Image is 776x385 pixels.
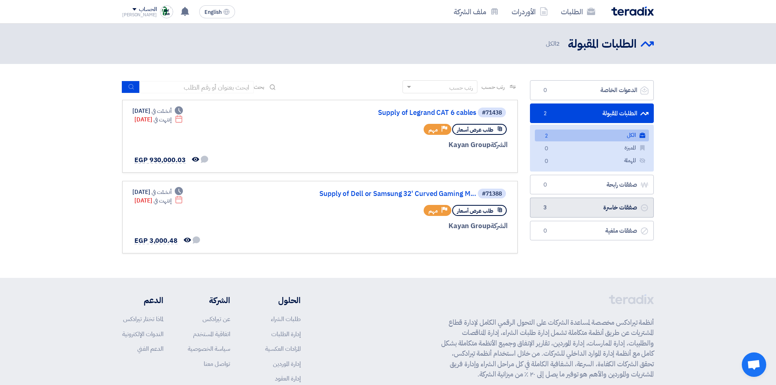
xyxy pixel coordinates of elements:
div: Kayan Group [312,221,508,231]
span: 2 [541,132,551,141]
button: English [199,5,235,18]
a: المهملة [535,155,649,167]
a: الدعم الفني [137,344,163,353]
a: سياسة الخصوصية [188,344,230,353]
h2: الطلبات المقبولة [568,36,637,52]
span: الكل [546,39,561,48]
div: #71388 [482,191,502,197]
div: [DATE] [132,107,183,115]
span: مهم [429,126,438,134]
div: الحساب [139,6,156,13]
a: صفقات رابحة0 [530,175,654,195]
a: لماذا تختار تيرادكس [123,315,163,323]
span: الشركة [490,221,508,231]
div: #71438 [482,110,502,116]
div: Open chat [742,352,766,377]
a: تواصل معنا [204,359,230,368]
span: 3 [540,204,550,212]
span: 2 [540,110,550,118]
a: إدارة الموردين [273,359,301,368]
li: الشركة [188,294,230,306]
a: الكل [535,130,649,141]
div: [DATE] [132,188,183,196]
span: إنتهت في [154,115,171,124]
a: المزادات العكسية [265,344,301,353]
a: Supply of Legrand CAT 6 cables [313,109,476,117]
span: 0 [540,181,550,189]
a: اتفاقية المستخدم [193,330,230,339]
a: إدارة العقود [275,374,301,383]
a: صفقات خاسرة3 [530,198,654,218]
a: الأوردرات [505,2,554,21]
a: الطلبات المقبولة2 [530,103,654,123]
a: المميزة [535,142,649,154]
span: EGP 3,000.48 [134,236,178,246]
a: ملف الشركة [447,2,505,21]
input: ابحث بعنوان أو رقم الطلب [140,81,254,93]
span: مهم [429,207,438,215]
a: الطلبات [554,2,602,21]
a: عن تيرادكس [202,315,230,323]
span: English [204,9,222,15]
span: الشركة [490,140,508,150]
li: الدعم [122,294,163,306]
div: [DATE] [134,115,183,124]
a: الندوات الإلكترونية [122,330,163,339]
span: 0 [540,86,550,95]
span: 0 [540,227,550,235]
li: الحلول [255,294,301,306]
span: أنشئت في [152,107,171,115]
div: Kayan Group [312,140,508,150]
p: أنظمة تيرادكس مخصصة لمساعدة الشركات على التحول الرقمي الكامل لإدارة قطاع المشتريات عن طريق أنظمة ... [441,317,654,380]
div: [PERSON_NAME] [122,13,157,17]
span: طلب عرض أسعار [457,126,493,134]
a: إدارة الطلبات [271,330,301,339]
span: EGP 930,000.03 [134,155,186,165]
span: بحث [254,83,264,91]
a: طلبات الشراء [271,315,301,323]
span: 0 [541,145,551,153]
img: Teradix logo [611,7,654,16]
span: أنشئت في [152,188,171,196]
div: [DATE] [134,196,183,205]
a: صفقات ملغية0 [530,221,654,241]
span: طلب عرض أسعار [457,207,493,215]
span: إنتهت في [154,196,171,205]
div: رتب حسب [449,84,473,92]
a: الدعوات الخاصة0 [530,80,654,100]
span: رتب حسب [481,83,505,91]
span: 0 [541,157,551,166]
a: Supply of Dell or Samsung 32' Curved Gaming M... [313,190,476,198]
img: Trust_Trade_1758782181773.png [160,5,173,18]
span: 2 [556,39,560,48]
